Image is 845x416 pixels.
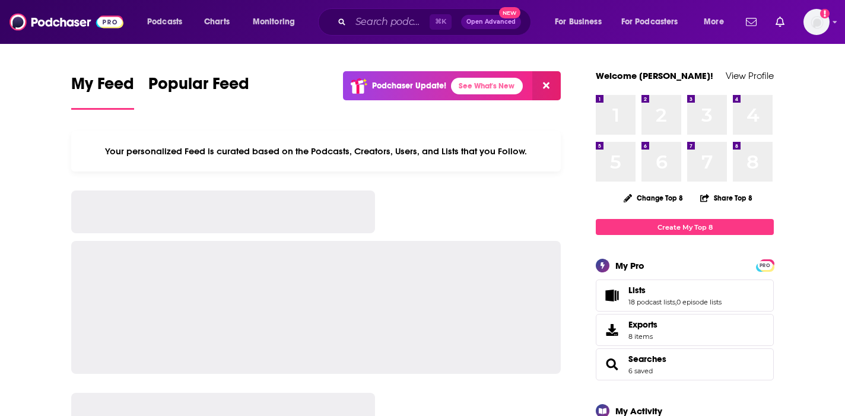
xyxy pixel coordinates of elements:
[615,260,644,271] div: My Pro
[820,9,830,18] svg: Add a profile image
[628,367,653,375] a: 6 saved
[147,14,182,30] span: Podcasts
[196,12,237,31] a: Charts
[148,74,249,101] span: Popular Feed
[466,19,516,25] span: Open Advanced
[9,11,123,33] img: Podchaser - Follow, Share and Rate Podcasts
[614,12,695,31] button: open menu
[628,319,657,330] span: Exports
[555,14,602,30] span: For Business
[700,186,753,209] button: Share Top 8
[600,322,624,338] span: Exports
[758,261,772,269] a: PRO
[600,287,624,304] a: Lists
[676,298,722,306] a: 0 episode lists
[244,12,310,31] button: open menu
[71,131,561,172] div: Your personalized Feed is curated based on the Podcasts, Creators, Users, and Lists that you Follow.
[430,14,452,30] span: ⌘ K
[329,8,542,36] div: Search podcasts, credits, & more...
[596,314,774,346] a: Exports
[596,70,713,81] a: Welcome [PERSON_NAME]!
[758,261,772,270] span: PRO
[695,12,739,31] button: open menu
[617,190,690,205] button: Change Top 8
[71,74,134,110] a: My Feed
[351,12,430,31] input: Search podcasts, credits, & more...
[726,70,774,81] a: View Profile
[628,332,657,341] span: 8 items
[621,14,678,30] span: For Podcasters
[803,9,830,35] img: User Profile
[253,14,295,30] span: Monitoring
[148,74,249,110] a: Popular Feed
[451,78,523,94] a: See What's New
[675,298,676,306] span: ,
[771,12,789,32] a: Show notifications dropdown
[704,14,724,30] span: More
[596,280,774,312] span: Lists
[600,356,624,373] a: Searches
[803,9,830,35] button: Show profile menu
[547,12,617,31] button: open menu
[628,298,675,306] a: 18 podcast lists
[628,285,646,296] span: Lists
[461,15,521,29] button: Open AdvancedNew
[372,81,446,91] p: Podchaser Update!
[803,9,830,35] span: Logged in as megcassidy
[741,12,761,32] a: Show notifications dropdown
[139,12,198,31] button: open menu
[204,14,230,30] span: Charts
[71,74,134,101] span: My Feed
[628,285,722,296] a: Lists
[596,348,774,380] span: Searches
[596,219,774,235] a: Create My Top 8
[499,7,520,18] span: New
[628,354,666,364] a: Searches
